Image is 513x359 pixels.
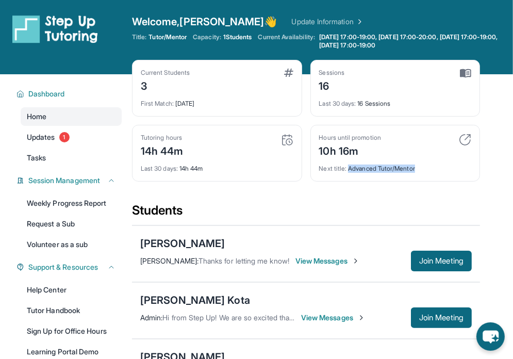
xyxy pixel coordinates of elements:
a: Tasks [21,149,122,167]
div: [PERSON_NAME] [140,236,225,251]
div: Sessions [319,69,345,77]
div: Advanced Tutor/Mentor [319,158,472,173]
button: Support & Resources [24,262,115,272]
span: Support & Resources [28,262,98,272]
a: [DATE] 17:00-19:00, [DATE] 17:00-20:00, [DATE] 17:00-19:00, [DATE] 17:00-19:00 [317,33,513,50]
span: Welcome, [PERSON_NAME] 👋 [132,14,277,29]
span: Thanks for letting me know! [198,256,289,265]
div: 10h 16m [319,142,381,158]
span: View Messages [301,313,366,323]
span: View Messages [295,256,360,266]
span: Join Meeting [419,258,464,264]
span: Title: [132,33,146,41]
span: 1 [59,132,70,142]
div: Current Students [141,69,190,77]
button: Dashboard [24,89,115,99]
div: 14h 44m [141,158,293,173]
div: [PERSON_NAME] Kota [140,293,250,307]
a: Tutor Handbook [21,301,122,320]
span: Updates [27,132,55,142]
span: Last 30 days : [141,165,178,172]
span: Current Availability: [258,33,315,50]
button: chat-button [476,322,505,351]
span: Tasks [27,153,46,163]
span: Home [27,111,46,122]
img: card [460,69,471,78]
img: Chevron-Right [357,314,366,322]
a: Sign Up for Office Hours [21,322,122,340]
a: Update Information [292,17,364,27]
a: Request a Sub [21,215,122,233]
img: card [281,134,293,146]
span: Admin : [140,313,162,322]
span: First Match : [141,100,174,107]
span: Tutor/Mentor [148,33,187,41]
a: Volunteer as a sub [21,235,122,254]
a: Weekly Progress Report [21,194,122,213]
div: [DATE] [141,93,293,108]
div: 16 [319,77,345,93]
span: [DATE] 17:00-19:00, [DATE] 17:00-20:00, [DATE] 17:00-19:00, [DATE] 17:00-19:00 [319,33,511,50]
span: 1 Students [223,33,252,41]
span: Capacity: [193,33,221,41]
span: Join Meeting [419,315,464,321]
button: Join Meeting [411,251,472,271]
img: card [459,134,471,146]
a: Help Center [21,281,122,299]
img: card [284,69,293,77]
span: [PERSON_NAME] : [140,256,198,265]
span: Dashboard [28,89,65,99]
img: logo [12,14,98,43]
div: Tutoring hours [141,134,184,142]
span: Last 30 days : [319,100,356,107]
button: Join Meeting [411,307,472,328]
div: Students [132,202,480,225]
div: Hours until promotion [319,134,381,142]
button: Session Management [24,175,115,186]
div: 3 [141,77,190,93]
img: Chevron-Right [352,257,360,265]
a: Updates1 [21,128,122,146]
div: 14h 44m [141,142,184,158]
span: Next title : [319,165,347,172]
div: 16 Sessions [319,93,472,108]
a: Home [21,107,122,126]
img: Chevron Right [354,17,364,27]
span: Session Management [28,175,100,186]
